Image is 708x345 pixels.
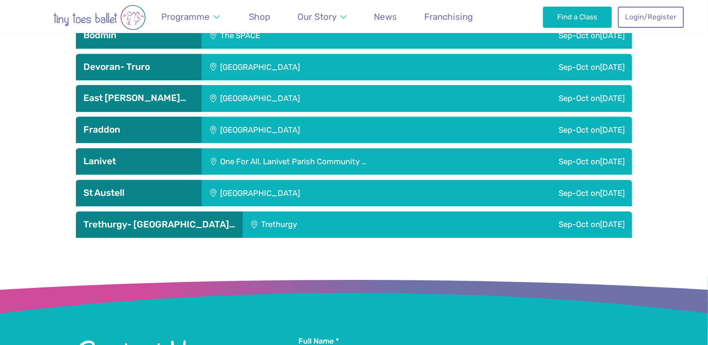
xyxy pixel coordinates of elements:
span: [DATE] [600,219,625,229]
span: Programme [161,11,210,22]
a: Find a Class [543,7,612,27]
div: Sep-Oct on [445,85,632,111]
span: Our Story [297,11,337,22]
span: [DATE] [600,62,625,72]
h3: Bodmin [83,30,194,41]
h3: Trethurgy- [GEOGRAPHIC_DATA]… [83,219,235,230]
div: Sep-Oct on [395,22,632,49]
div: Sep-Oct on [411,211,632,238]
img: tiny toes ballet [24,5,175,30]
span: [DATE] [600,125,625,135]
a: News [370,6,402,28]
h3: Fraddon [83,124,194,135]
div: One For All, Lanivet Parish Community … [202,148,494,175]
a: Franchising [420,6,477,28]
a: Shop [244,6,275,28]
span: News [374,11,397,22]
div: [GEOGRAPHIC_DATA] [202,117,445,143]
span: [DATE] [600,31,625,40]
div: [GEOGRAPHIC_DATA] [202,54,445,80]
h3: Lanivet [83,156,194,167]
h3: Devoran- Truro [83,61,194,73]
span: [DATE] [600,188,625,198]
div: Sep-Oct on [494,148,632,175]
div: Trethurgy [243,211,411,238]
div: The SPACE [202,22,395,49]
a: Programme [156,6,224,28]
a: Login/Register [618,7,684,27]
a: Our Story [293,6,351,28]
div: [GEOGRAPHIC_DATA] [202,180,445,206]
h3: St Austell [83,187,194,199]
span: Franchising [425,11,473,22]
div: [GEOGRAPHIC_DATA] [202,85,445,111]
div: Sep-Oct on [445,117,632,143]
span: [DATE] [600,157,625,166]
span: Shop [249,11,271,22]
div: Sep-Oct on [445,54,632,80]
span: [DATE] [600,93,625,103]
h3: East [PERSON_NAME]… [83,93,194,104]
div: Sep-Oct on [445,180,632,206]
